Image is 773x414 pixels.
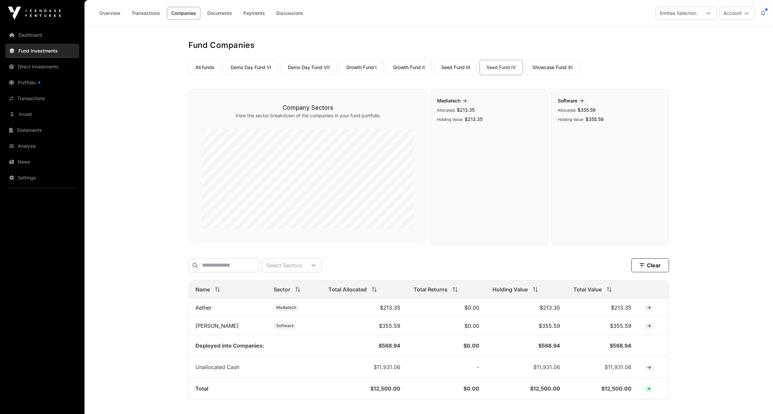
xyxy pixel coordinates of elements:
button: Clear [631,258,669,272]
td: $0.00 [407,317,486,335]
span: Holding Value: [437,117,463,122]
span: $11,931.06 [533,364,560,370]
a: Documents [203,7,236,19]
span: Name [195,285,210,293]
span: $355.59 [578,107,596,113]
a: Discussions [272,7,308,19]
td: $12,500.00 [567,378,638,399]
a: All funds [188,60,221,75]
a: News [5,155,79,169]
td: Deployed into Companies: [189,335,322,357]
a: Showcase Fund XI [525,60,580,75]
td: $0.00 [407,378,486,399]
a: Demo Day Fund VII [281,60,337,75]
a: Aether [195,304,212,311]
span: Total Returns [414,285,448,293]
a: Demo Day Fund VI [224,60,278,75]
td: Total [189,378,322,399]
a: Seed Fund III [434,60,477,75]
a: Invest [5,107,79,122]
span: - [477,364,479,370]
a: Statements [5,123,79,137]
a: Seed Fund IV [480,60,523,75]
td: $568.94 [567,335,638,357]
span: Total Value [573,285,602,293]
a: Payments [239,7,269,19]
a: Analysis [5,139,79,153]
td: $568.94 [486,335,567,357]
td: $213.35 [322,299,407,317]
a: Transactions [127,7,164,19]
a: Growth Fund I [339,60,384,75]
span: $11,931.06 [374,364,400,370]
a: Settings [5,170,79,185]
td: $355.59 [322,317,407,335]
h3: Company Sectors [202,103,414,112]
td: $213.35 [567,299,638,317]
td: $12,500.00 [486,378,567,399]
td: $355.59 [567,317,638,335]
td: $0.00 [407,335,486,357]
span: Mediatech [437,98,469,103]
span: $213.35 [465,116,483,122]
img: Icehouse Ventures Logo [8,7,61,20]
span: Holding Value [492,285,528,293]
span: Allocated: [558,108,576,113]
h1: Fund Companies [188,40,669,51]
div: Select Sectors [262,258,306,272]
span: Total Allocated [328,285,367,293]
a: Direct Investments [5,59,79,74]
td: $12,500.00 [322,378,407,399]
button: Account [719,7,755,20]
div: Entities Selection [656,7,700,19]
span: Allocated: [437,108,455,113]
span: Sector [274,285,290,293]
a: Growth Fund II [386,60,432,75]
a: Transactions [5,91,79,106]
a: Fund Investments [5,44,79,58]
span: Mediatech [276,305,296,310]
td: $0.00 [407,299,486,317]
td: $355.59 [486,317,567,335]
span: $11,931.06 [605,364,631,370]
span: Unallocated Cash [195,364,239,370]
a: [PERSON_NAME] [195,322,239,329]
a: Companies [167,7,200,19]
span: Holding Value: [558,117,584,122]
span: Software [276,323,294,328]
a: Portfolio [5,75,79,90]
span: $355.59 [586,116,604,122]
p: View the sector breakdown of the companies in your fund portfolio. [202,112,414,119]
iframe: Chat Widget [740,382,773,414]
span: Software [558,98,586,103]
a: Dashboard [5,28,79,42]
td: $213.35 [486,299,567,317]
td: $568.94 [322,335,407,357]
span: $213.35 [457,107,475,113]
a: Overview [95,7,125,19]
